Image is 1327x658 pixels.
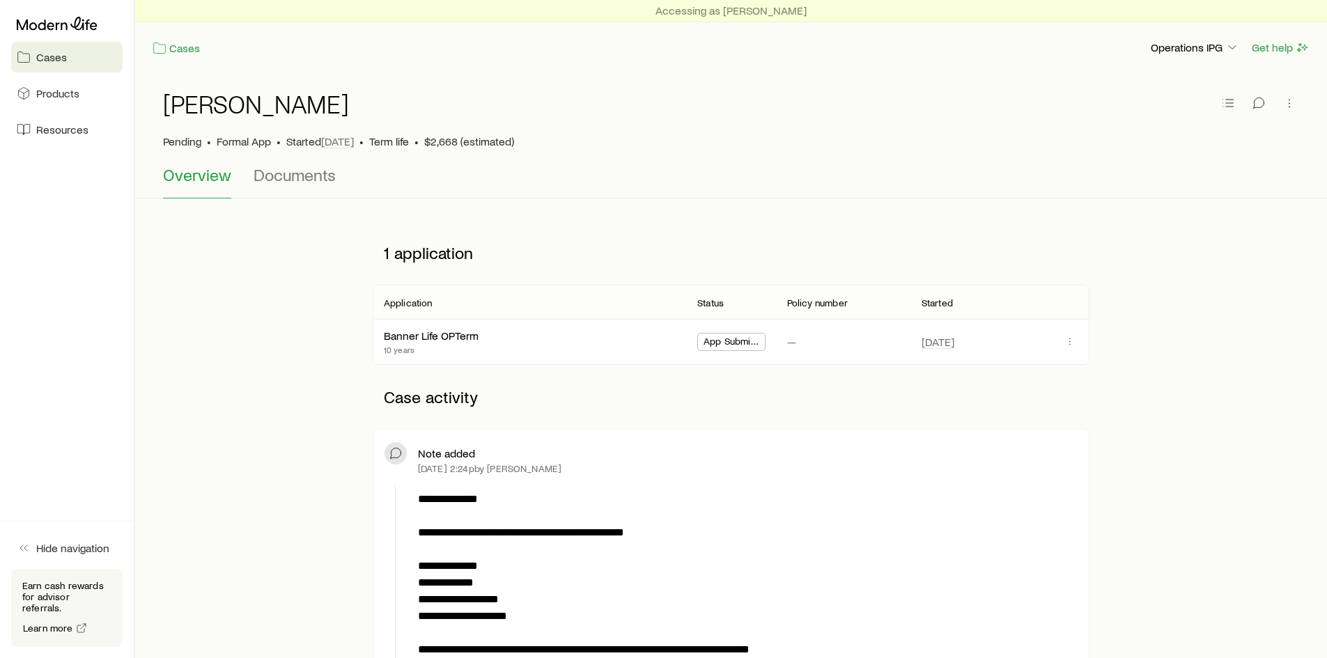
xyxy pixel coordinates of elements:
button: Hide navigation [11,533,123,563]
p: Note added [418,446,475,460]
p: Policy number [787,297,848,308]
span: • [414,134,419,148]
p: 10 years [384,344,479,355]
a: Products [11,78,123,109]
span: • [277,134,281,148]
span: • [207,134,211,148]
p: Pending [163,134,201,148]
span: Products [36,86,79,100]
button: Operations IPG [1150,40,1240,56]
p: Status [697,297,724,308]
span: Term life [369,134,409,148]
span: Overview [163,165,231,185]
a: Resources [11,114,123,145]
span: Cases [36,50,67,64]
span: App Submitted [704,336,759,350]
span: • [359,134,364,148]
a: Cases [152,40,201,56]
button: Get help [1251,40,1310,56]
span: [DATE] [321,134,354,148]
span: Hide navigation [36,541,109,555]
div: Case details tabs [163,165,1299,198]
div: Earn cash rewards for advisor referrals.Learn more [11,569,123,647]
p: Started [286,134,354,148]
p: Accessing as [PERSON_NAME] [655,3,807,17]
p: 1 application [373,232,1089,274]
span: Documents [254,165,336,185]
h1: [PERSON_NAME] [163,90,349,118]
span: Formal App [217,134,271,148]
p: Started [922,297,953,308]
a: Cases [11,42,123,72]
p: Earn cash rewards for advisor referrals. [22,580,111,613]
div: Banner Life OPTerm [384,329,479,343]
p: [DATE] 2:24p by [PERSON_NAME] [418,463,561,474]
p: Case activity [373,376,1089,418]
span: Resources [36,123,88,136]
span: [DATE] [922,335,954,349]
span: $2,668 (estimated) [424,134,514,148]
a: Banner Life OPTerm [384,329,479,342]
p: — [787,335,796,349]
p: Application [384,297,433,308]
span: Learn more [23,623,73,633]
p: Operations IPG [1151,40,1239,54]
